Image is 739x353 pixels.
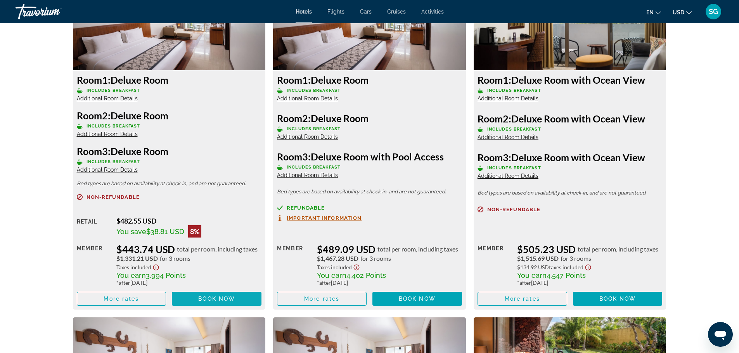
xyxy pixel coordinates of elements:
span: $1,331.21 USD [116,255,158,262]
span: 4,547 Points [547,271,586,279]
span: Additional Room Details [77,167,138,173]
span: More rates [304,296,339,302]
span: Additional Room Details [77,95,138,102]
button: Change language [646,7,661,18]
span: $1,467.28 USD [317,255,358,262]
h3: Deluxe Room [77,145,262,157]
span: Additional Room Details [277,134,338,140]
a: Travorium [16,2,93,22]
span: Additional Room Details [478,95,538,102]
button: Show Taxes and Fees disclaimer [352,262,361,271]
button: More rates [478,292,567,306]
span: Room [277,74,302,86]
span: More rates [104,296,139,302]
span: 1: [77,74,111,86]
span: 2: [277,112,311,124]
button: Book now [573,292,663,306]
a: Cruises [387,9,406,15]
span: Includes Breakfast [487,165,541,170]
span: 4,402 Points [346,271,386,279]
button: More rates [77,292,166,306]
div: Member [478,243,511,286]
h3: Deluxe Room [77,110,262,121]
span: Includes Breakfast [487,88,541,93]
span: $1,515.69 USD [517,255,559,262]
span: 3,994 Points [146,271,186,279]
span: 3: [277,151,311,162]
span: en [646,9,654,15]
span: Additional Room Details [478,134,538,140]
span: Room [77,110,102,121]
div: $443.74 USD [116,243,261,255]
span: USD [673,9,684,15]
span: More rates [505,296,540,302]
span: Room [77,145,102,157]
div: $482.55 USD [116,217,261,225]
span: Room [277,151,302,162]
span: Non-refundable [487,207,540,212]
a: Hotels [296,9,312,15]
span: Taxes included [317,264,352,270]
div: * [DATE] [517,279,662,286]
span: Book now [599,296,636,302]
span: Includes Breakfast [287,88,341,93]
span: Important Information [287,215,362,220]
span: total per room, including taxes [177,246,258,253]
div: Member [277,243,311,286]
span: total per room, including taxes [377,246,458,253]
a: Activities [421,9,444,15]
span: total per room, including taxes [578,246,658,253]
span: You save [116,227,146,236]
span: Includes Breakfast [487,127,541,132]
h3: Deluxe Room [277,112,462,124]
span: Room [478,113,503,124]
button: Book now [172,292,261,306]
h3: Deluxe Room with Ocean View [478,113,663,124]
a: Refundable [277,205,462,211]
span: after [519,279,531,286]
span: Includes Breakfast [87,88,140,93]
span: after [319,279,331,286]
button: Show Taxes and Fees disclaimer [583,262,593,271]
p: Bed types are based on availability at check-in, and are not guaranteed. [478,190,663,196]
div: $505.23 USD [517,243,662,255]
span: Taxes included [549,264,583,270]
div: Retail [77,217,111,238]
span: SG [709,8,718,15]
span: $38.81 USD [146,227,184,236]
h3: Deluxe Room with Ocean View [478,74,663,86]
span: Room [478,152,503,163]
span: Additional Room Details [77,131,138,137]
button: Book now [372,292,462,306]
button: Important Information [277,215,362,221]
div: 8% [188,225,201,238]
button: Show Taxes and Fees disclaimer [151,262,161,271]
span: Includes Breakfast [287,126,341,131]
h3: Deluxe Room [77,74,262,86]
span: Additional Room Details [478,173,538,179]
div: Member [77,243,111,286]
span: Taxes included [116,264,151,270]
a: Cars [360,9,372,15]
span: Room [478,74,503,86]
span: Additional Room Details [277,172,338,178]
span: Room [277,112,302,124]
span: Book now [399,296,436,302]
span: You earn [317,271,346,279]
a: Flights [327,9,344,15]
div: $489.09 USD [317,243,462,255]
span: Room [77,74,102,86]
span: Additional Room Details [277,95,338,102]
span: for 3 rooms [360,255,391,262]
span: for 3 rooms [561,255,591,262]
div: * [DATE] [116,279,261,286]
button: User Menu [703,3,723,20]
div: * [DATE] [317,279,462,286]
button: More rates [277,292,367,306]
span: Refundable [287,205,325,210]
p: Bed types are based on availability at check-in, and are not guaranteed. [277,189,462,195]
